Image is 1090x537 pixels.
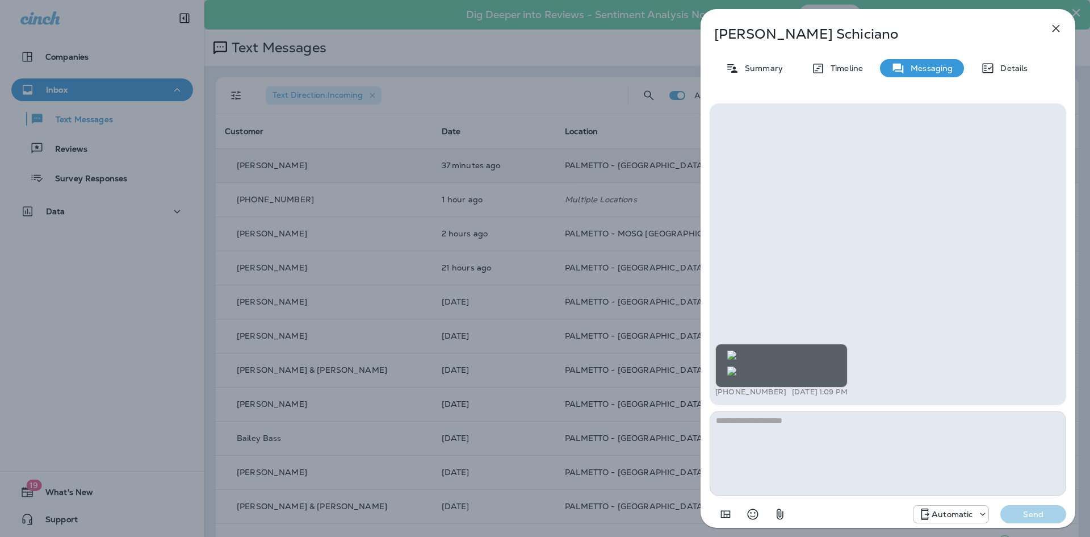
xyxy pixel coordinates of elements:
p: [PHONE_NUMBER] [715,388,786,397]
button: Select an emoji [741,503,764,526]
p: Messaging [905,64,953,73]
img: twilio-download [727,351,736,360]
img: twilio-download [727,367,736,376]
p: Summary [739,64,783,73]
button: Add in a premade template [714,503,737,526]
p: Automatic [932,510,972,519]
p: Timeline [825,64,863,73]
p: [PERSON_NAME] Schiciano [714,26,1024,42]
p: Details [995,64,1028,73]
p: [DATE] 1:09 PM [792,388,848,397]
